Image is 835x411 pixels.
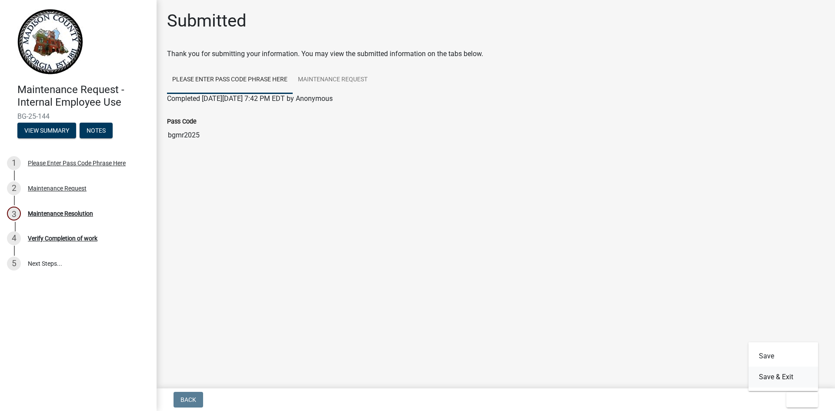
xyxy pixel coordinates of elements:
[17,127,76,134] wm-modal-confirm: Summary
[748,342,818,391] div: Exit
[28,160,126,166] div: Please Enter Pass Code Phrase Here
[174,392,203,408] button: Back
[793,396,806,403] span: Exit
[80,123,113,138] button: Notes
[80,127,113,134] wm-modal-confirm: Notes
[7,156,21,170] div: 1
[167,94,333,103] span: Completed [DATE][DATE] 7:42 PM EDT by Anonymous
[167,49,825,59] div: Thank you for submitting your information. You may view the submitted information on the tabs below.
[748,346,818,367] button: Save
[28,211,93,217] div: Maintenance Resolution
[7,231,21,245] div: 4
[180,396,196,403] span: Back
[748,367,818,388] button: Save & Exit
[17,9,83,74] img: Madison County, Georgia
[167,66,293,94] a: Please Enter Pass Code Phrase Here
[28,235,97,241] div: Verify Completion of work
[17,112,139,120] span: BG-25-144
[293,66,373,94] a: Maintenance Request
[17,123,76,138] button: View Summary
[7,181,21,195] div: 2
[167,119,197,125] label: Pass Code
[7,257,21,271] div: 5
[167,10,247,31] h1: Submitted
[7,207,21,221] div: 3
[17,84,150,109] h4: Maintenance Request - Internal Employee Use
[786,392,818,408] button: Exit
[28,185,87,191] div: Maintenance Request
